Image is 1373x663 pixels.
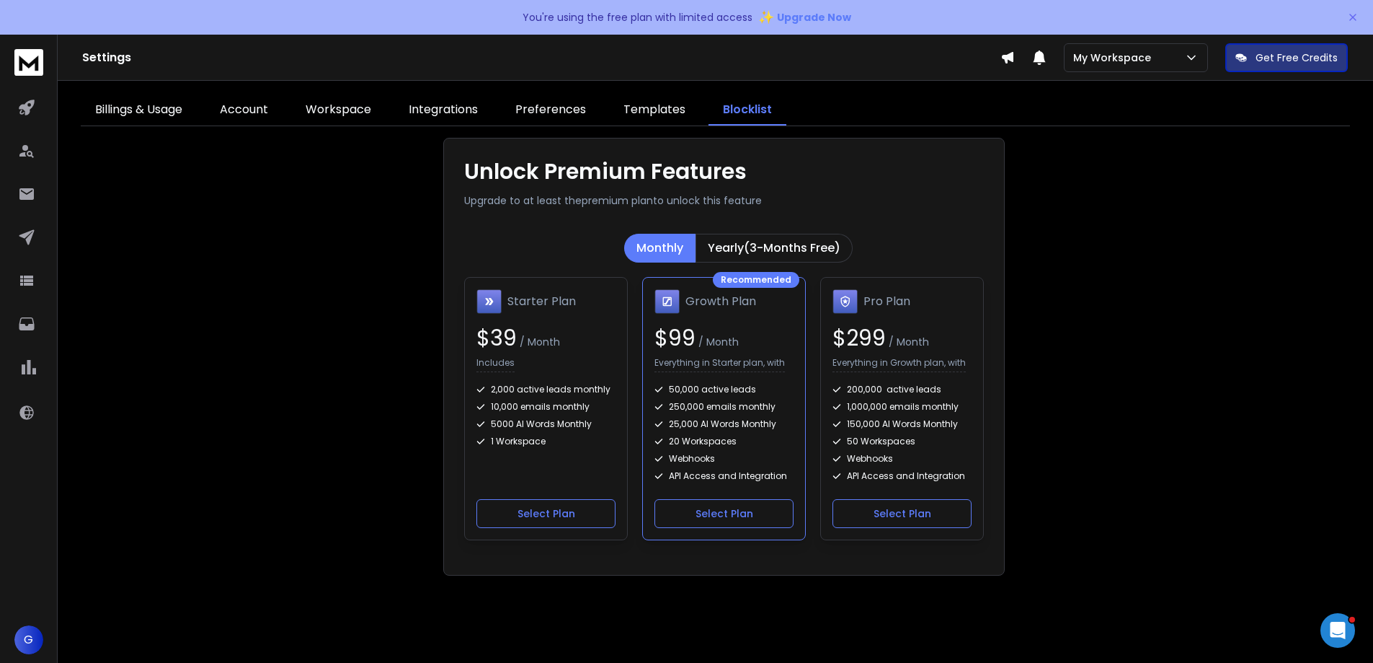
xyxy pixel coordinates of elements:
[501,95,600,126] a: Preferences
[1320,613,1355,648] iframe: Intercom live chat
[654,453,794,465] div: Webhooks
[291,95,386,126] a: Workspace
[654,470,794,482] div: API Access and Integration
[832,453,972,465] div: Webhooks
[832,357,966,372] p: Everything in Growth plan, with
[758,3,851,32] button: ✨Upgrade Now
[609,95,700,126] a: Templates
[81,95,197,126] a: Billings & Usage
[464,159,984,185] h1: Unlock Premium Features
[476,499,616,528] button: Select Plan
[654,499,794,528] button: Select Plan
[832,436,972,447] div: 50 Workspaces
[654,401,794,413] div: 250,000 emails monthly
[832,499,972,528] button: Select Plan
[205,95,283,126] a: Account
[464,193,984,208] p: Upgrade to at least the premium plan to unlock this feature
[394,95,492,126] a: Integrations
[696,335,739,349] span: / Month
[708,95,786,126] a: Blocklist
[476,401,616,413] div: 10,000 emails monthly
[758,7,774,27] span: ✨
[832,322,886,354] span: $ 299
[654,384,794,395] div: 50,000 active leads
[832,289,858,314] img: Pro Plan icon
[517,335,560,349] span: / Month
[696,234,853,263] button: Yearly(3-Months Free)
[654,322,696,354] span: $ 99
[82,49,1000,66] h1: Settings
[14,625,43,654] button: G
[654,436,794,447] div: 20 Workspaces
[624,234,696,263] button: Monthly
[832,418,972,430] div: 150,000 AI Words Monthly
[886,335,929,349] span: / Month
[832,401,972,413] div: 1,000,000 emails monthly
[476,357,515,372] p: Includes
[476,384,616,395] div: 2,000 active leads monthly
[713,272,799,288] div: Recommended
[507,293,576,310] h1: Starter Plan
[476,418,616,430] div: 5000 AI Words Monthly
[476,322,517,354] span: $ 39
[476,436,616,447] div: 1 Workspace
[14,49,43,76] img: logo
[832,470,972,482] div: API Access and Integration
[654,289,680,314] img: Growth Plan icon
[1225,43,1348,72] button: Get Free Credits
[863,293,910,310] h1: Pro Plan
[685,293,756,310] h1: Growth Plan
[654,357,785,372] p: Everything in Starter plan, with
[476,289,502,314] img: Starter Plan icon
[832,384,972,395] div: 200,000 active leads
[1256,51,1338,65] p: Get Free Credits
[777,10,851,25] span: Upgrade Now
[1073,51,1157,65] p: My Workspace
[654,418,794,430] div: 25,000 AI Words Monthly
[523,10,752,25] p: You're using the free plan with limited access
